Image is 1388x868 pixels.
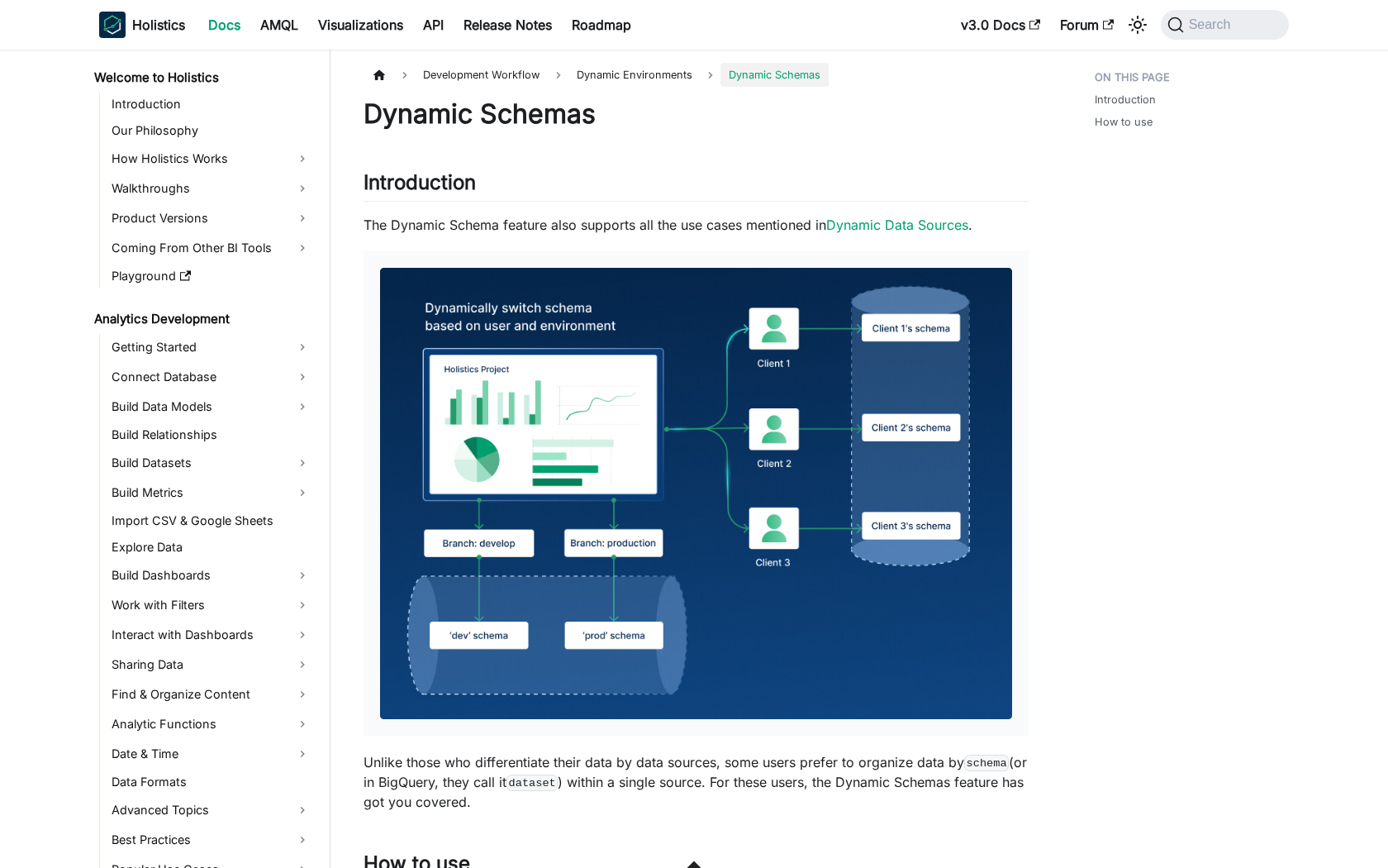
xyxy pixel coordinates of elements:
[107,509,316,532] a: Import CSV & Google Sheets
[1050,12,1124,38] a: Forum
[415,63,548,87] span: Development Workflow
[107,592,316,618] a: Work with Filters
[107,145,316,172] a: How Holistics Works
[107,711,316,737] a: Analytic Functions
[107,827,316,853] a: Best Practices
[89,66,316,89] a: Welcome to Holistics
[99,12,185,38] a: HolisticsHolisticsHolistics
[107,265,316,288] a: Playground
[562,12,641,38] a: Roadmap
[951,12,1050,38] a: v3.0 Docs
[132,15,185,35] b: Holistics
[107,741,316,767] a: Date & Time
[1095,114,1153,130] a: How to use
[308,12,413,38] a: Visualizations
[826,217,968,233] a: Dynamic Data Sources
[1095,92,1156,107] a: Introduction
[364,170,1029,202] h2: Introduction
[364,752,1029,812] p: Unlike those who differentiate their data by data sources, some users prefer to organize data by ...
[1161,10,1289,40] button: Search (Command+K)
[107,119,316,142] a: Our Philosophy
[1184,17,1241,32] span: Search
[107,562,316,589] a: Build Dashboards
[506,775,558,791] code: dataset
[964,755,1009,771] code: schema
[454,12,562,38] a: Release Notes
[413,12,454,38] a: API
[107,423,316,446] a: Build Relationships
[107,334,316,360] a: Getting Started
[107,681,316,708] a: Find & Organize Content
[107,797,316,823] a: Advanced Topics
[568,63,701,87] span: Dynamic Environments
[1124,12,1151,38] button: Switch between dark and light mode (currently system mode)
[364,215,1029,235] p: The Dynamic Schema feature also supports all the use cases mentioned in .
[107,450,316,476] a: Build Datasets
[107,651,316,678] a: Sharing Data
[720,63,829,87] span: Dynamic Schemas
[107,205,316,231] a: Product Versions
[107,479,316,506] a: Build Metrics
[99,12,126,38] img: Holistics
[107,93,316,116] a: Introduction
[107,393,316,420] a: Build Data Models
[364,63,1029,87] nav: Breadcrumbs
[107,622,316,648] a: Interact with Dashboards
[364,98,1029,131] h1: Dynamic Schemas
[83,50,330,868] nav: Docs sidebar
[198,12,250,38] a: Docs
[89,308,316,331] a: Analytics Development
[107,536,316,559] a: Explore Data
[107,770,316,794] a: Data Formats
[107,175,316,202] a: Walkthroughs
[364,63,395,87] a: Home page
[107,364,316,390] a: Connect Database
[380,268,1012,718] img: Dynamically pointing Holistics to different schemas
[107,235,316,261] a: Coming From Other BI Tools
[250,12,308,38] a: AMQL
